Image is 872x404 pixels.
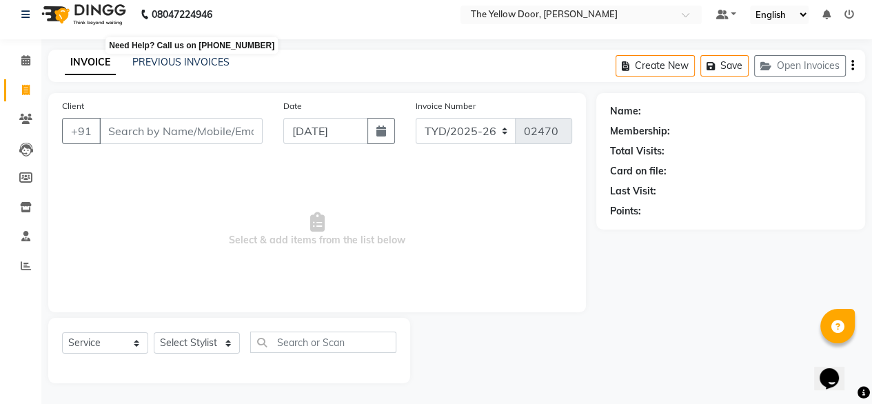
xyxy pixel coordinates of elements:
a: INVOICE [65,50,116,75]
div: Points: [610,204,641,219]
label: Invoice Number [416,100,476,112]
input: Search or Scan [250,332,396,353]
label: Client [62,100,84,112]
div: Name: [610,104,641,119]
label: Date [283,100,302,112]
button: +91 [62,118,101,144]
input: Search by Name/Mobile/Email/Code [99,118,263,144]
a: PREVIOUS INVOICES [132,56,230,68]
button: Save [700,55,749,77]
span: Select & add items from the list below [62,161,572,299]
div: Membership: [610,124,670,139]
button: Open Invoices [754,55,846,77]
div: Last Visit: [610,184,656,199]
button: Create New [616,55,695,77]
div: Total Visits: [610,144,665,159]
iframe: chat widget [814,349,858,390]
div: Card on file: [610,164,667,179]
